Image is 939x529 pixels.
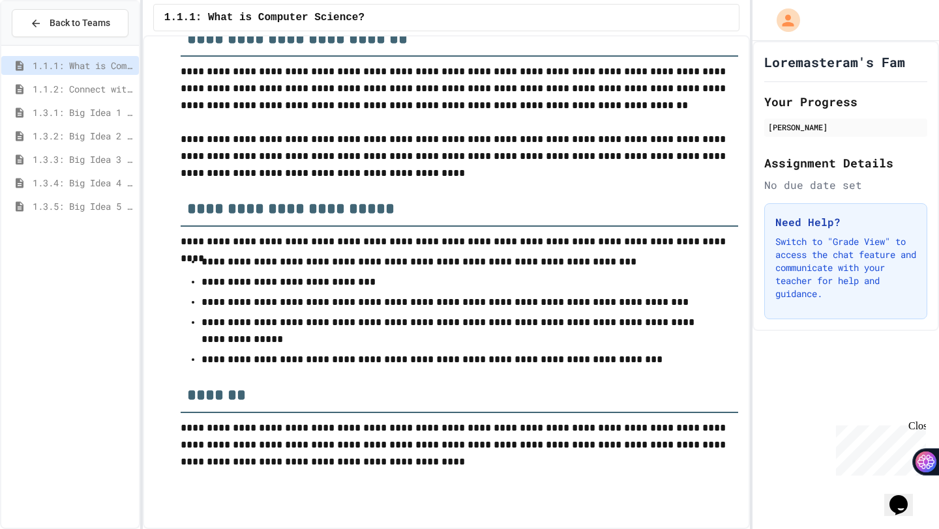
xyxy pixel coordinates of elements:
h2: Your Progress [764,93,927,111]
h2: Assignment Details [764,154,927,172]
span: 1.3.4: Big Idea 4 - Computing Systems and Networks [33,176,134,190]
p: Switch to "Grade View" to access the chat feature and communicate with your teacher for help and ... [775,235,916,300]
span: 1.1.2: Connect with Your World [33,82,134,96]
span: 1.3.1: Big Idea 1 - Creative Development [33,106,134,119]
iframe: chat widget [884,477,926,516]
span: 1.1.1: What is Computer Science? [33,59,134,72]
iframe: chat widget [831,420,926,476]
div: No due date set [764,177,927,193]
span: 1.3.5: Big Idea 5 - Impact of Computing [33,199,134,213]
h3: Need Help? [775,214,916,230]
h1: Loremasteram's Fam [764,53,905,71]
span: 1.3.3: Big Idea 3 - Algorithms and Programming [33,152,134,166]
span: Back to Teams [50,16,110,30]
span: 1.3.2: Big Idea 2 - Data [33,129,134,143]
div: [PERSON_NAME] [768,121,923,133]
div: My Account [763,5,803,35]
button: Back to Teams [12,9,128,37]
div: Chat with us now!Close [5,5,90,83]
span: 1.1.1: What is Computer Science? [164,10,365,25]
